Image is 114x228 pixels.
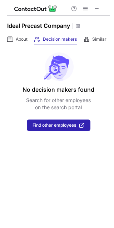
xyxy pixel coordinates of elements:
[33,123,76,128] span: Find other employees
[43,36,77,42] span: Decision makers
[27,120,90,131] button: Find other employees
[92,36,106,42] span: Similar
[43,52,74,81] img: No leads found
[26,97,91,111] p: Search for other employees on the search portal
[14,4,57,13] img: ContactOut v5.3.10
[23,85,94,94] header: No decision makers found
[16,36,28,42] span: About
[7,21,70,30] h1: Ideal Precast Company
